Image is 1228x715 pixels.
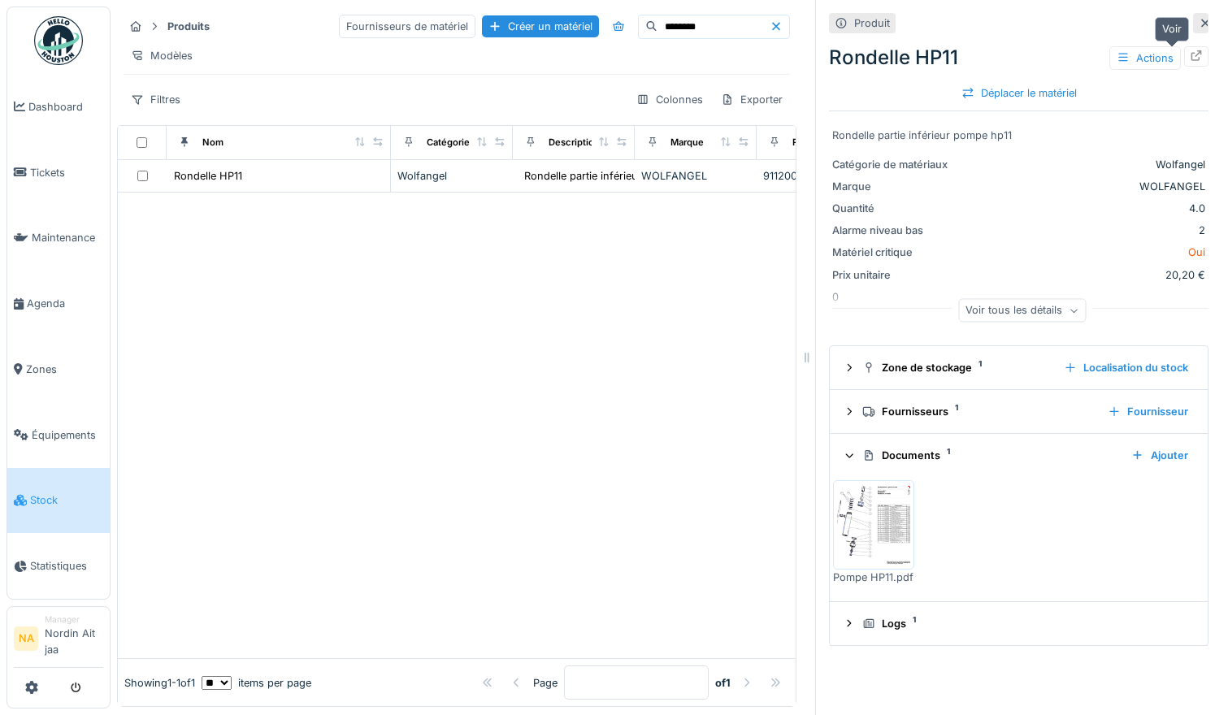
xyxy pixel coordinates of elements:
[862,616,1188,631] div: Logs
[7,271,110,336] a: Agenda
[482,15,599,37] div: Créer un matériel
[27,296,103,311] span: Agenda
[961,223,1205,238] div: 2
[862,404,1095,419] div: Fournisseurs
[832,157,954,172] div: Catégorie de matériaux
[7,140,110,206] a: Tickets
[641,168,750,184] div: WOLFANGEL
[14,626,38,651] li: NA
[862,448,1118,463] div: Documents
[833,570,914,585] div: Pompe HP11.pdf
[832,267,954,283] div: Prix unitaire
[715,675,731,691] strong: of 1
[862,360,1051,375] div: Zone de stockage
[7,533,110,599] a: Statistiques
[629,88,710,111] div: Colonnes
[549,136,600,149] div: Description
[28,99,103,115] span: Dashboard
[34,16,83,65] img: Badge_color-CXgf-gQk.svg
[829,43,1208,72] div: Rondelle HP11
[714,88,790,111] div: Exporter
[7,74,110,140] a: Dashboard
[524,168,704,184] div: Rondelle partie inférieur pompe hp11
[832,179,954,194] div: Marque
[792,136,899,149] div: Référence constructeur
[1155,17,1189,41] div: Voir
[32,427,103,443] span: Équipements
[32,230,103,245] span: Maintenance
[30,558,103,574] span: Statistiques
[339,15,475,38] div: Fournisseurs de matériel
[1125,444,1195,466] div: Ajouter
[7,468,110,534] a: Stock
[1057,357,1195,379] div: Localisation du stock
[1109,46,1181,70] div: Actions
[836,353,1201,383] summary: Zone de stockage1Localisation du stock
[14,613,103,668] a: NA ManagerNordin Ait jaa
[854,15,890,31] div: Produit
[124,88,188,111] div: Filtres
[30,165,103,180] span: Tickets
[1188,245,1205,260] span: Oui
[124,44,200,67] div: Modèles
[961,267,1205,283] div: 20,20 €
[7,206,110,271] a: Maintenance
[202,675,311,691] div: items per page
[427,136,470,149] div: Catégorie
[202,136,223,149] div: Nom
[832,223,954,238] div: Alarme niveau bas
[837,484,910,565] img: f3vsbqogm942bwz3ixqzpfbgbydv
[961,179,1205,194] div: WOLFANGEL
[836,440,1201,470] summary: Documents1Ajouter
[45,613,103,664] li: Nordin Ait jaa
[161,19,216,34] strong: Produits
[45,613,103,626] div: Manager
[7,402,110,468] a: Équipements
[670,136,704,149] div: Marque
[832,128,1205,143] div: Rondelle partie inférieur pompe hp11
[829,111,1208,339] div: 0
[30,492,103,508] span: Stock
[124,675,195,691] div: Showing 1 - 1 of 1
[961,157,1205,172] div: Wolfangel
[1101,401,1195,422] div: Fournisseur
[7,336,110,402] a: Zones
[961,201,1205,216] div: 4.0
[26,362,103,377] span: Zones
[836,609,1201,639] summary: Logs1
[533,675,558,691] div: Page
[174,168,242,184] div: Rondelle HP11
[836,396,1201,427] summary: Fournisseurs1Fournisseur
[763,168,872,184] div: 91120040
[832,201,954,216] div: Quantité
[832,245,954,260] div: Matériel critique
[955,82,1083,104] div: Déplacer le matériel
[397,168,506,184] div: Wolfangel
[958,299,1086,323] div: Voir tous les détails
